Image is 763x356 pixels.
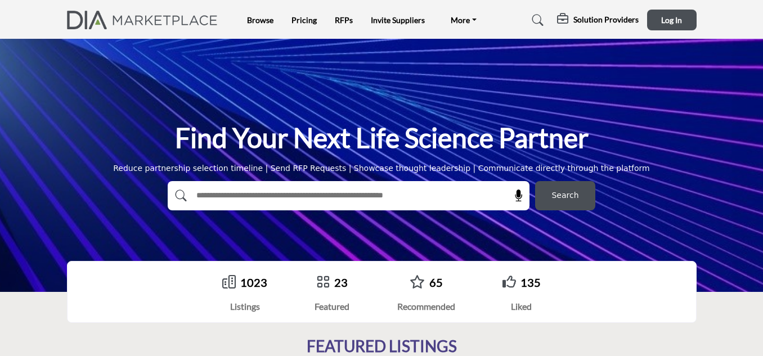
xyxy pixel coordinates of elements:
[67,11,224,29] img: Site Logo
[502,275,516,289] i: Go to Liked
[520,276,541,289] a: 135
[647,10,697,30] button: Log In
[222,300,267,313] div: Listings
[335,15,353,25] a: RFPs
[429,276,443,289] a: 65
[557,13,639,27] div: Solution Providers
[573,15,639,25] h5: Solution Providers
[307,337,457,356] h2: FEATURED LISTINGS
[240,276,267,289] a: 1023
[291,15,317,25] a: Pricing
[315,300,349,313] div: Featured
[371,15,425,25] a: Invite Suppliers
[521,11,551,29] a: Search
[247,15,273,25] a: Browse
[661,15,682,25] span: Log In
[397,300,455,313] div: Recommended
[334,276,348,289] a: 23
[113,163,650,174] div: Reduce partnership selection timeline | Send RFP Requests | Showcase thought leadership | Communi...
[410,275,425,290] a: Go to Recommended
[551,190,578,201] span: Search
[502,300,541,313] div: Liked
[316,275,330,290] a: Go to Featured
[175,120,589,155] h1: Find Your Next Life Science Partner
[535,181,595,210] button: Search
[443,12,484,28] a: More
